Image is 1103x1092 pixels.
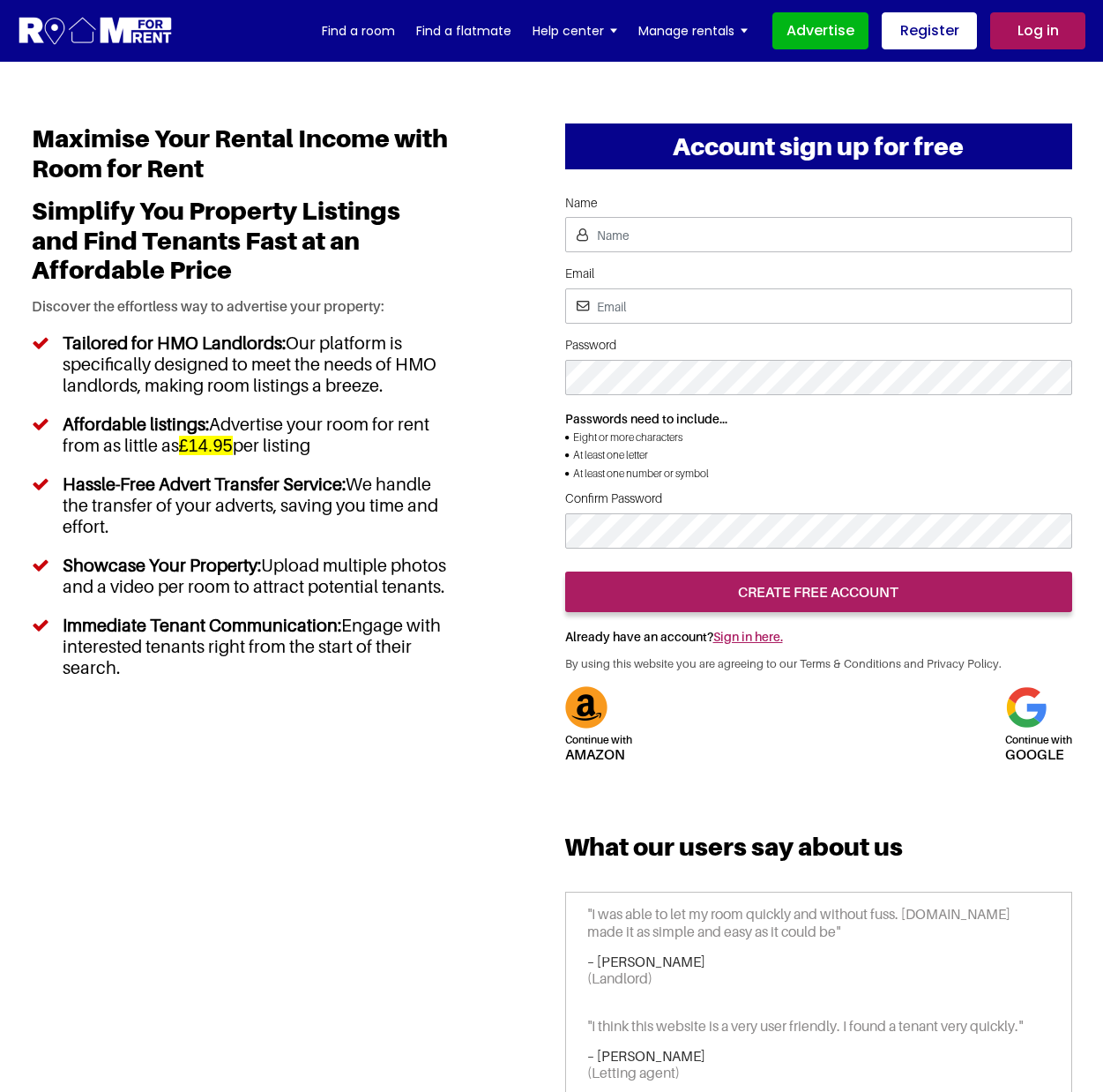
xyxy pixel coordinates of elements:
[63,615,341,636] h5: Immediate Tenant Communication:
[565,266,1072,281] label: Email
[63,474,346,495] h5: Hassle-Free Advert Transfer Service:
[322,18,395,44] a: Find a room
[533,18,617,44] a: Help center
[565,123,1072,169] h2: Account sign up for free
[416,18,511,44] a: Find a flatmate
[63,414,429,456] h5: Affordable listings:
[565,654,1072,673] p: By using this website you are agreeing to our Terms & Conditions and Privacy Policy.
[565,686,607,729] img: Amazon
[32,324,450,405] li: Our platform is specifically designed to meet the needs of HMO landlords, making room listings a ...
[32,546,450,606] li: Upload multiple photos and a video per room to attract potential tenants.
[1005,686,1047,729] img: Google
[565,729,632,761] h5: Amazon
[18,15,174,48] img: Logo for Room for Rent, featuring a welcoming design with a house icon and modern typography
[565,733,632,747] span: Continue with
[565,217,1072,252] input: Name
[32,298,450,324] p: Discover the effortless way to advertise your property:
[1005,729,1072,761] h5: google
[63,555,261,576] h5: Showcase Your Property:
[565,612,1072,654] h5: Already have an account?
[990,12,1085,49] a: Log in
[588,1048,1049,1065] h6: – [PERSON_NAME]
[565,446,1072,464] li: At least one letter
[32,606,450,687] li: Engage with interested tenants right from the start of their search.
[565,832,1072,875] h3: What our users say about us
[32,196,450,298] h2: Simplify You Property Listings and Find Tenants Fast at an Affordable Price
[32,465,450,546] li: We handle the transfer of your adverts, saving you time and effort.
[565,196,1072,211] label: Name
[588,954,1049,970] h6: – [PERSON_NAME]
[638,18,748,44] a: Manage rentals
[565,288,1072,324] input: Email
[772,12,868,49] a: Advertise
[63,333,286,354] h5: Tailored for HMO Landlords:
[565,572,1072,612] input: create free account
[179,436,233,455] h5: £14.95
[882,12,977,49] a: Register
[565,409,1072,429] p: Passwords need to include...
[588,1018,1049,1048] p: "I think this website is a very user friendly. I found a tenant very quickly."
[1005,697,1072,761] a: Continue withgoogle
[588,906,1049,953] p: "I was able to let my room quickly and without fuss. [DOMAIN_NAME] made it as simple and easy as ...
[565,491,1072,506] label: Confirm Password
[63,414,429,456] span: Advertise your room for rent from as little as per listing
[713,629,783,644] a: Sign in here.
[565,697,632,761] a: Continue withAmazon
[565,465,1072,482] li: At least one number or symbol
[32,123,450,196] h1: Maximise Your Rental Income with Room for Rent
[565,338,1072,353] label: Password
[1005,733,1072,747] span: Continue with
[565,429,1072,446] li: Eight or more characters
